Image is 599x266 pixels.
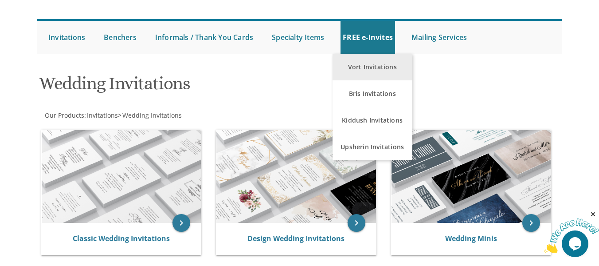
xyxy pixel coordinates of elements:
[270,21,326,54] a: Specialty Items
[121,111,182,119] a: Wedding Invitations
[522,214,540,232] a: keyboard_arrow_right
[73,234,170,243] a: Classic Wedding Invitations
[42,130,201,223] img: Classic Wedding Invitations
[341,21,395,54] a: FREE e-Invites
[445,234,497,243] a: Wedding Minis
[216,130,376,223] img: Design Wedding Invitations
[333,134,412,160] a: Upsherin Invitations
[46,21,87,54] a: Invitations
[544,210,599,253] iframe: chat widget
[333,107,412,134] a: Kiddush Invitations
[39,74,382,100] h1: Wedding Invitations
[333,80,412,107] a: Bris Invitations
[333,54,412,80] a: Vort Invitations
[86,111,118,119] a: Invitations
[409,21,469,54] a: Mailing Services
[102,21,139,54] a: Benchers
[153,21,255,54] a: Informals / Thank You Cards
[118,111,182,119] span: >
[172,214,190,232] a: keyboard_arrow_right
[392,130,551,223] img: Wedding Minis
[247,234,345,243] a: Design Wedding Invitations
[87,111,118,119] span: Invitations
[37,111,299,120] div: :
[44,111,84,119] a: Our Products
[348,214,365,232] a: keyboard_arrow_right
